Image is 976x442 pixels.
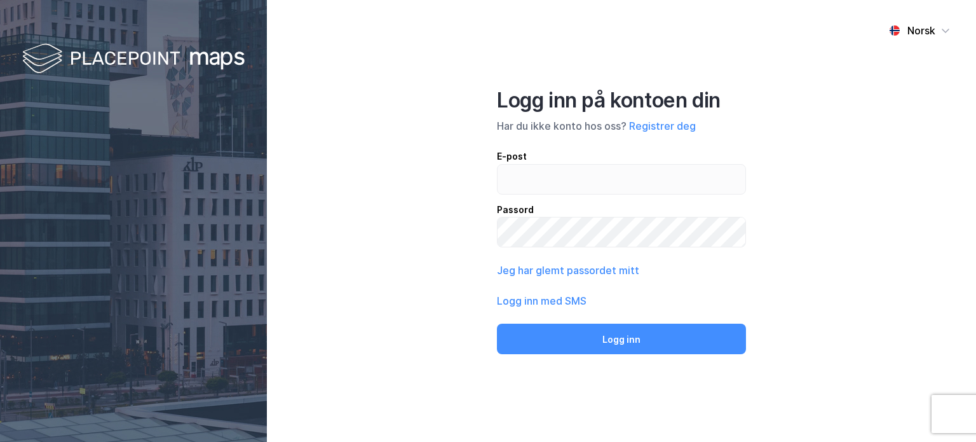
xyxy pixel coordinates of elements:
button: Registrer deg [629,118,696,134]
div: E-post [497,149,746,164]
button: Logg inn [497,324,746,354]
img: logo-white.f07954bde2210d2a523dddb988cd2aa7.svg [22,41,245,78]
div: Norsk [907,23,935,38]
button: Jeg har glemt passordet mitt [497,263,639,278]
div: Passord [497,202,746,218]
button: Logg inn med SMS [497,293,586,308]
div: Logg inn på kontoen din [497,88,746,113]
div: Har du ikke konto hos oss? [497,118,746,134]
